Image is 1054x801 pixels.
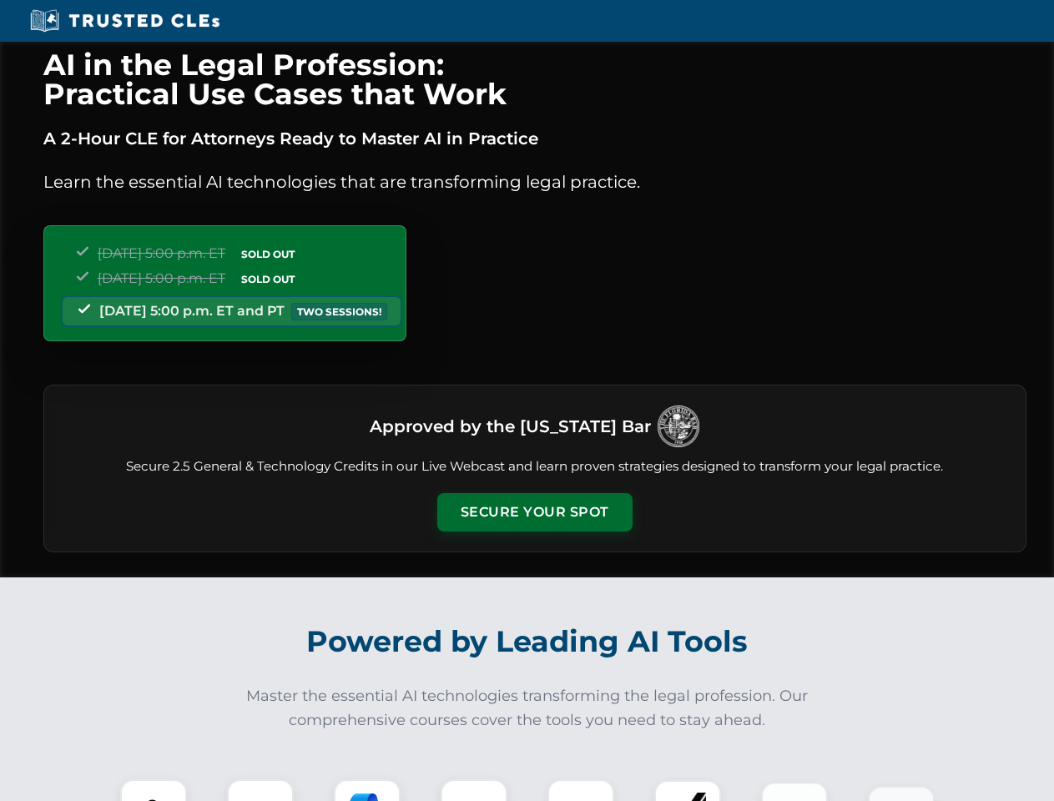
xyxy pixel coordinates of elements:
img: Logo [658,406,699,447]
span: SOLD OUT [235,245,300,263]
p: Secure 2.5 General & Technology Credits in our Live Webcast and learn proven strategies designed ... [64,457,1006,476]
span: [DATE] 5:00 p.m. ET [98,270,225,286]
button: Secure Your Spot [437,493,633,531]
h3: Approved by the [US_STATE] Bar [370,411,651,441]
span: [DATE] 5:00 p.m. ET [98,245,225,261]
p: Master the essential AI technologies transforming the legal profession. Our comprehensive courses... [235,684,819,733]
h2: Powered by Leading AI Tools [65,612,990,671]
span: SOLD OUT [235,270,300,288]
h1: AI in the Legal Profession: Practical Use Cases that Work [43,50,1026,108]
img: Trusted CLEs [25,8,224,33]
p: Learn the essential AI technologies that are transforming legal practice. [43,169,1026,195]
p: A 2-Hour CLE for Attorneys Ready to Master AI in Practice [43,125,1026,152]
